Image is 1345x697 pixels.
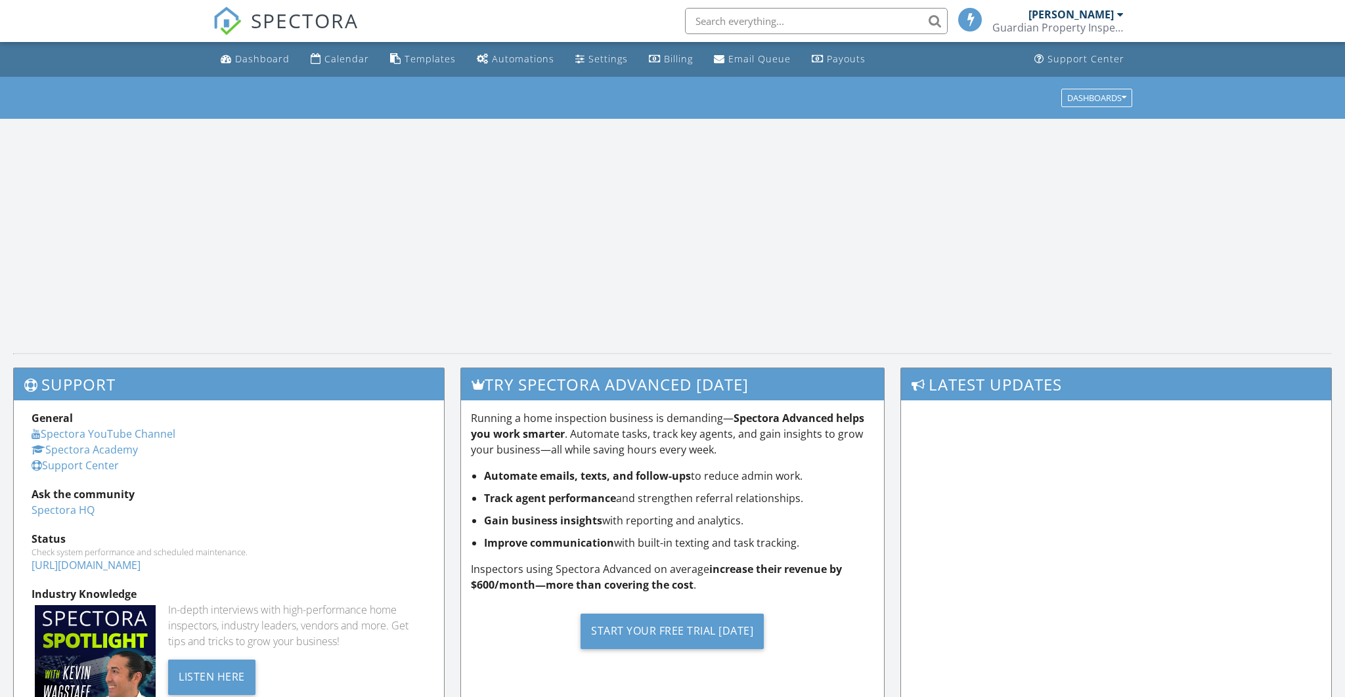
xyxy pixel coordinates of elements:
[324,53,369,65] div: Calendar
[32,486,426,502] div: Ask the community
[32,458,119,473] a: Support Center
[385,47,461,72] a: Templates
[32,547,426,557] div: Check system performance and scheduled maintenance.
[1061,89,1132,107] button: Dashboards
[664,53,693,65] div: Billing
[32,503,95,517] a: Spectora HQ
[32,411,73,425] strong: General
[484,536,614,550] strong: Improve communication
[1047,53,1124,65] div: Support Center
[471,410,873,457] p: Running a home inspection business is demanding— . Automate tasks, track key agents, and gain ins...
[472,47,560,72] a: Automations (Basic)
[305,47,374,72] a: Calendar
[484,468,873,484] li: to reduce admin work.
[471,411,864,441] strong: Spectora Advanced helps you work smarter
[570,47,633,72] a: Settings
[644,47,698,72] a: Billing
[581,614,764,649] div: Start Your Free Trial [DATE]
[168,602,426,649] div: In-depth interviews with high-performance home inspectors, industry leaders, vendors and more. Ge...
[728,53,791,65] div: Email Queue
[461,368,883,400] h3: Try spectora advanced [DATE]
[32,558,141,572] a: [URL][DOMAIN_NAME]
[1029,47,1130,72] a: Support Center
[471,561,873,593] p: Inspectors using Spectora Advanced on average .
[213,18,359,45] a: SPECTORA
[901,368,1331,400] h3: Latest Updates
[685,8,948,34] input: Search everything...
[484,490,873,506] li: and strengthen referral relationships.
[827,53,866,65] div: Payouts
[492,53,554,65] div: Automations
[32,586,426,602] div: Industry Knowledge
[235,53,290,65] div: Dashboard
[213,7,242,35] img: The Best Home Inspection Software - Spectora
[251,7,359,34] span: SPECTORA
[484,469,691,483] strong: Automate emails, texts, and follow-ups
[32,442,138,457] a: Spectora Academy
[32,531,426,547] div: Status
[168,669,255,683] a: Listen Here
[1067,93,1126,102] div: Dashboards
[14,368,444,400] h3: Support
[992,21,1124,34] div: Guardian Property Inspections
[1028,8,1114,21] div: [PERSON_NAME]
[168,660,255,695] div: Listen Here
[484,513,602,528] strong: Gain business insights
[215,47,295,72] a: Dashboard
[471,562,842,592] strong: increase their revenue by $600/month—more than covering the cost
[32,427,175,441] a: Spectora YouTube Channel
[471,603,873,659] a: Start Your Free Trial [DATE]
[709,47,796,72] a: Email Queue
[588,53,628,65] div: Settings
[484,491,616,505] strong: Track agent performance
[405,53,456,65] div: Templates
[484,535,873,551] li: with built-in texting and task tracking.
[484,513,873,528] li: with reporting and analytics.
[806,47,871,72] a: Payouts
